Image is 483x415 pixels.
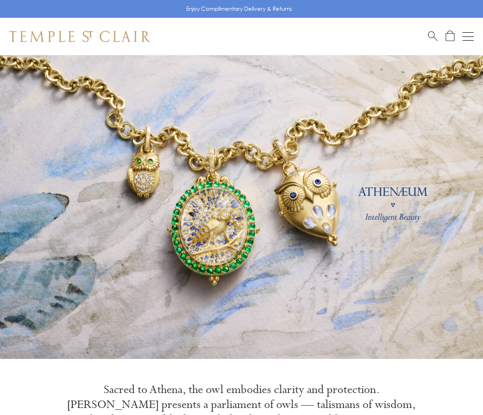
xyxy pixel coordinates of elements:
button: Open navigation [462,31,474,42]
p: Enjoy Complimentary Delivery & Returns [186,4,292,14]
a: Search [428,30,438,42]
img: Temple St. Clair [9,31,150,42]
a: Open Shopping Bag [446,30,455,42]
